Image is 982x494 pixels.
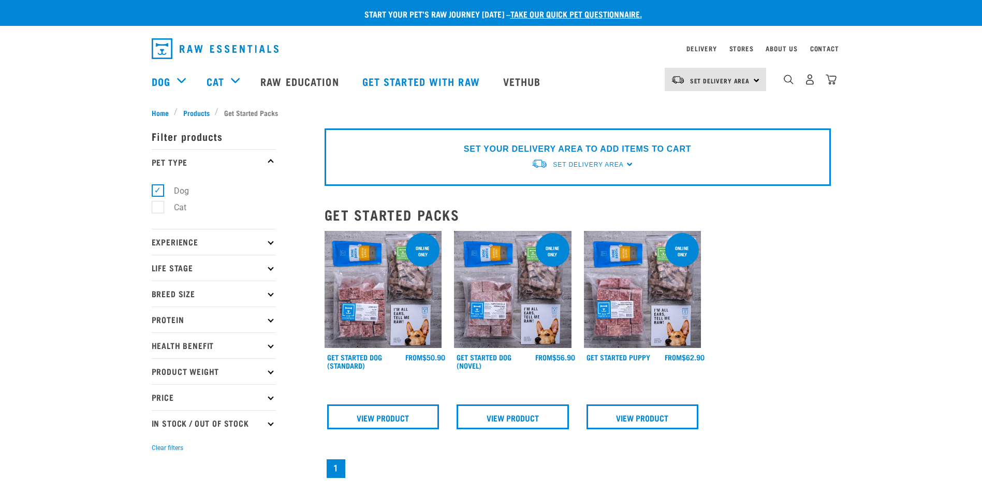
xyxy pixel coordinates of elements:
[152,307,276,332] p: Protein
[352,61,493,102] a: Get started with Raw
[784,75,794,84] img: home-icon-1@2x.png
[152,443,183,453] button: Clear filters
[152,74,170,89] a: Dog
[665,240,699,262] div: online only
[553,161,623,168] span: Set Delivery Area
[671,75,685,84] img: van-moving.png
[587,355,650,359] a: Get Started Puppy
[810,47,839,50] a: Contact
[152,107,174,118] a: Home
[405,353,445,361] div: $50.90
[152,107,169,118] span: Home
[584,231,701,348] img: NPS Puppy Update
[152,107,831,118] nav: breadcrumbs
[457,355,511,367] a: Get Started Dog (Novel)
[826,74,837,85] img: home-icon@2x.png
[535,355,552,359] span: FROM
[157,184,193,197] label: Dog
[152,281,276,307] p: Breed Size
[464,143,691,155] p: SET YOUR DELIVERY AREA TO ADD ITEMS TO CART
[454,231,571,348] img: NSP Dog Novel Update
[665,353,705,361] div: $62.90
[729,47,754,50] a: Stores
[690,79,750,82] span: Set Delivery Area
[325,231,442,348] img: NSP Dog Standard Update
[178,107,215,118] a: Products
[325,457,831,480] nav: pagination
[457,404,569,429] a: View Product
[250,61,351,102] a: Raw Education
[157,201,190,214] label: Cat
[183,107,210,118] span: Products
[686,47,716,50] a: Delivery
[804,74,815,85] img: user.png
[152,332,276,358] p: Health Benefit
[510,11,642,16] a: take our quick pet questionnaire.
[152,410,276,436] p: In Stock / Out Of Stock
[766,47,797,50] a: About Us
[152,229,276,255] p: Experience
[493,61,554,102] a: Vethub
[152,123,276,149] p: Filter products
[327,355,382,367] a: Get Started Dog (Standard)
[207,74,224,89] a: Cat
[152,384,276,410] p: Price
[152,38,279,59] img: Raw Essentials Logo
[406,240,439,262] div: online only
[152,358,276,384] p: Product Weight
[327,404,439,429] a: View Product
[536,240,569,262] div: online only
[325,207,831,223] h2: Get Started Packs
[587,404,699,429] a: View Product
[531,158,548,169] img: van-moving.png
[535,353,575,361] div: $56.90
[152,149,276,175] p: Pet Type
[143,34,839,63] nav: dropdown navigation
[665,355,682,359] span: FROM
[405,355,422,359] span: FROM
[327,459,345,478] a: Page 1
[152,255,276,281] p: Life Stage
